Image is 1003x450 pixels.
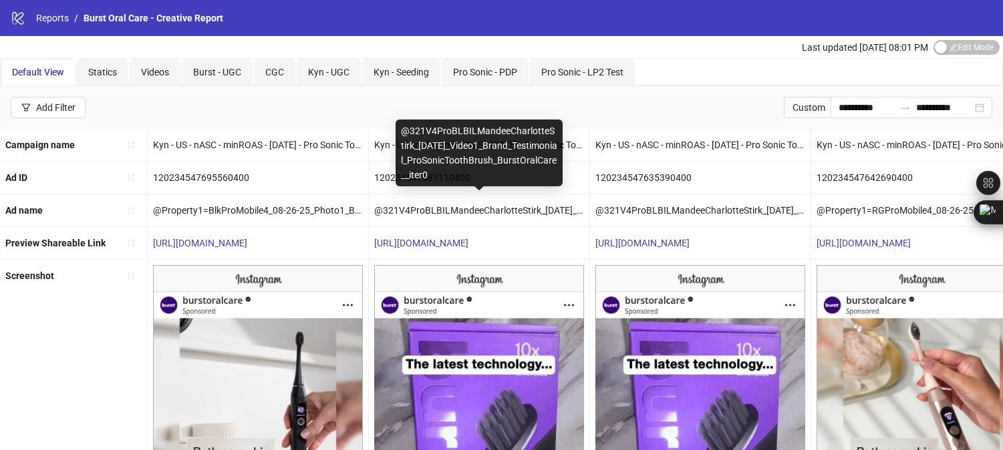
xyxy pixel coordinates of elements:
[33,11,71,25] a: Reports
[126,206,136,215] span: sort-ascending
[308,67,349,77] span: Kyn - UGC
[148,162,368,194] div: 120234547695560400
[374,67,429,77] span: Kyn - Seeding
[126,238,136,248] span: sort-ascending
[141,67,169,77] span: Videos
[590,194,811,226] div: @321V4ProBLBILMandeeCharlotteStirk_[DATE]_Video1_Brand_Testimonial_ProSonicToothBrush_BurstOralCa...
[590,162,811,194] div: 120234547635390400
[817,238,911,248] a: [URL][DOMAIN_NAME]
[541,67,623,77] span: Pro Sonic - LP2 Test
[5,205,43,216] b: Ad name
[126,173,136,182] span: sort-ascending
[12,67,64,77] span: Default View
[5,238,106,248] b: Preview Shareable Link
[11,97,86,118] button: Add Filter
[369,194,589,226] div: @321V4ProBLBILMandeeCharlotteStirk_[DATE]_Video1_Brand_Testimonial_ProSonicToothBrush_BurstOralCa...
[900,102,911,113] span: swap-right
[74,11,78,25] li: /
[802,42,928,53] span: Last updated [DATE] 08:01 PM
[5,270,54,281] b: Screenshot
[595,238,690,248] a: [URL][DOMAIN_NAME]
[193,67,241,77] span: Burst - UGC
[88,67,117,77] span: Statics
[590,129,811,161] div: Kyn - US - nASC - minROAS - [DATE] - Pro Sonic Toothbrush - PDP
[153,238,247,248] a: [URL][DOMAIN_NAME]
[784,97,831,118] div: Custom
[265,67,284,77] span: CGC
[36,102,76,113] div: Add Filter
[126,271,136,280] span: sort-ascending
[148,129,368,161] div: Kyn - US - nASC - minROAS - [DATE] - Pro Sonic Toothbrush - LP2
[84,13,223,23] span: Burst Oral Care - Creative Report
[374,238,468,248] a: [URL][DOMAIN_NAME]
[21,103,31,112] span: filter
[148,194,368,226] div: @Property1=BlkProMobile4_08-26-25_Photo1_Brand_Review_ProSonicToothbrush_BurstOralCare_
[900,102,911,113] span: to
[126,140,136,150] span: sort-ascending
[396,120,563,186] div: @321V4ProBLBILMandeeCharlotteStirk_[DATE]_Video1_Brand_Testimonial_ProSonicToothBrush_BurstOralCa...
[369,162,589,194] div: 120234547687110400
[5,140,75,150] b: Campaign name
[5,172,27,183] b: Ad ID
[453,67,517,77] span: Pro Sonic - PDP
[369,129,589,161] div: Kyn - US - nASC - minROAS - [DATE] - Pro Sonic Toothbrush - LP2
